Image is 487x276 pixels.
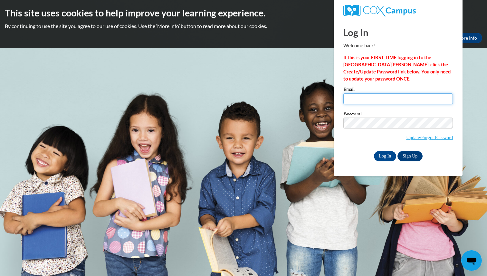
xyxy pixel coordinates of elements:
[343,87,453,93] label: Email
[343,5,415,16] img: COX Campus
[343,26,453,39] h1: Log In
[397,151,423,161] a: Sign Up
[5,23,482,30] p: By continuing to use the site you agree to our use of cookies. Use the ‘More info’ button to read...
[343,55,451,81] strong: If this is your FIRST TIME logging in to the [GEOGRAPHIC_DATA][PERSON_NAME], click the Create/Upd...
[374,151,396,161] input: Log In
[452,33,482,43] a: More Info
[406,135,453,140] a: Update/Forgot Password
[343,111,453,118] label: Password
[5,6,482,19] h2: This site uses cookies to help improve your learning experience.
[343,5,453,16] a: COX Campus
[343,42,453,49] p: Welcome back!
[461,250,482,271] iframe: Button to launch messaging window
